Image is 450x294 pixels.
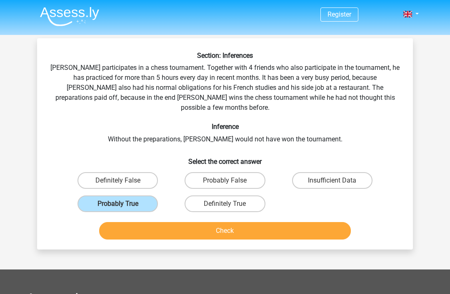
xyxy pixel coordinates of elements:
[40,52,410,243] div: [PERSON_NAME] participates in a chess tournament. Together with 4 friends who also participate in...
[77,195,158,212] label: Probably True
[327,10,351,18] a: Register
[40,7,99,26] img: Assessly
[50,52,400,59] h6: Section: Inferences
[185,172,265,189] label: Probably False
[292,172,372,189] label: Insufficient Data
[50,151,400,166] h6: Select the correct answer
[77,172,158,189] label: Definitely False
[50,123,400,131] h6: Inference
[99,222,351,240] button: Check
[185,195,265,212] label: Definitely True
